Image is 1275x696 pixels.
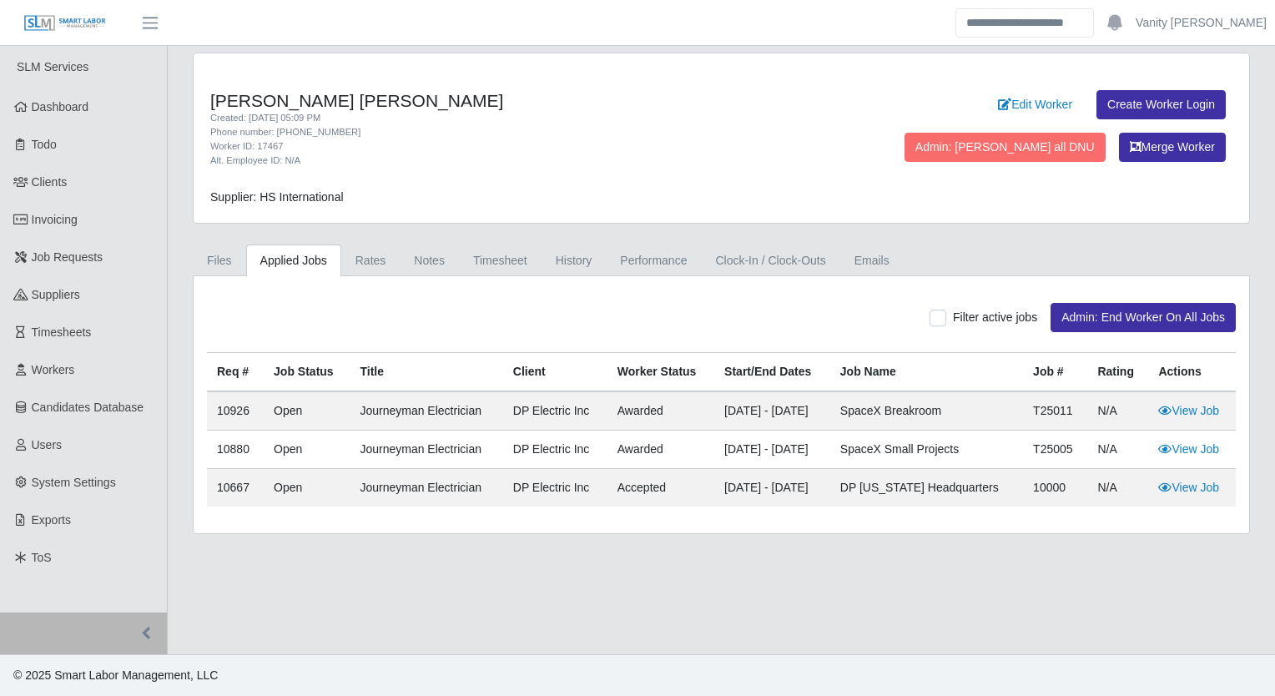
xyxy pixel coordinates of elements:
span: Todo [32,138,57,151]
th: Actions [1148,353,1236,392]
span: © 2025 Smart Labor Management, LLC [13,668,218,682]
td: DP [US_STATE] Headquarters [830,469,1023,507]
a: Timesheet [459,245,542,277]
td: DP Electric Inc [503,469,607,507]
td: Journeyman Electrician [350,391,502,431]
a: Files [193,245,246,277]
span: System Settings [32,476,116,489]
td: [DATE] - [DATE] [714,391,830,431]
span: Supplier: HS International [210,190,344,204]
span: Exports [32,513,71,527]
td: DP Electric Inc [503,391,607,431]
td: SpaceX Small Projects [830,431,1023,469]
th: Job # [1023,353,1087,392]
button: Admin: End Worker On All Jobs [1051,303,1236,332]
th: Worker Status [607,353,714,392]
span: Candidates Database [32,401,144,414]
a: Notes [400,245,459,277]
td: [DATE] - [DATE] [714,469,830,507]
th: Start/End Dates [714,353,830,392]
td: DP Electric Inc [503,431,607,469]
a: Emails [840,245,904,277]
td: Open [264,431,350,469]
span: Filter active jobs [953,310,1037,324]
td: SpaceX Breakroom [830,391,1023,431]
span: Workers [32,363,75,376]
th: Rating [1087,353,1148,392]
a: History [542,245,607,277]
th: Req # [207,353,264,392]
td: 10926 [207,391,264,431]
div: Created: [DATE] 05:09 PM [210,111,796,125]
td: awarded [607,431,714,469]
div: Alt. Employee ID: N/A [210,154,796,168]
td: N/A [1087,431,1148,469]
input: Search [955,8,1094,38]
th: Job Name [830,353,1023,392]
button: Merge Worker [1119,133,1226,162]
h4: [PERSON_NAME] [PERSON_NAME] [210,90,796,111]
th: Job Status [264,353,350,392]
a: Clock-In / Clock-Outs [701,245,839,277]
a: Performance [606,245,701,277]
th: Client [503,353,607,392]
a: Vanity [PERSON_NAME] [1136,14,1267,32]
a: View Job [1158,481,1219,494]
span: Clients [32,175,68,189]
td: N/A [1087,469,1148,507]
td: T25011 [1023,391,1087,431]
span: Timesheets [32,325,92,339]
td: Journeyman Electrician [350,431,502,469]
td: 10000 [1023,469,1087,507]
div: Worker ID: 17467 [210,139,796,154]
div: Phone number: [PHONE_NUMBER] [210,125,796,139]
button: Admin: [PERSON_NAME] all DNU [905,133,1106,162]
td: Journeyman Electrician [350,469,502,507]
a: Create Worker Login [1096,90,1226,119]
span: Dashboard [32,100,89,113]
img: SLM Logo [23,14,107,33]
td: 10880 [207,431,264,469]
th: Title [350,353,502,392]
td: [DATE] - [DATE] [714,431,830,469]
td: 10667 [207,469,264,507]
td: T25005 [1023,431,1087,469]
td: N/A [1087,391,1148,431]
td: Open [264,391,350,431]
a: Rates [341,245,401,277]
a: View Job [1158,404,1219,417]
a: Applied Jobs [246,245,341,277]
a: Edit Worker [987,90,1083,119]
td: awarded [607,391,714,431]
td: accepted [607,469,714,507]
span: Job Requests [32,250,103,264]
span: SLM Services [17,60,88,73]
span: Users [32,438,63,451]
span: Suppliers [32,288,80,301]
span: Invoicing [32,213,78,226]
a: View Job [1158,442,1219,456]
td: Open [264,469,350,507]
span: ToS [32,551,52,564]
